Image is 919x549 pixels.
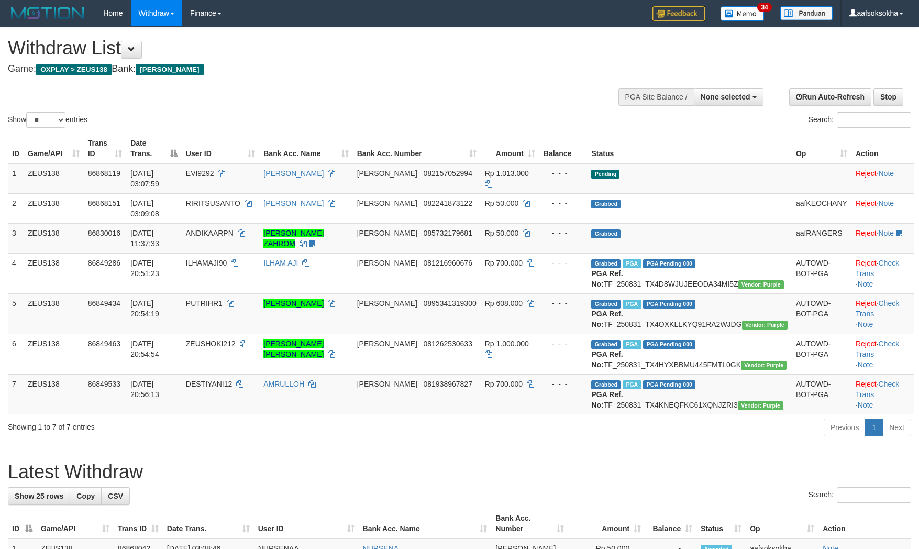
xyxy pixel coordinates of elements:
[882,419,911,436] a: Next
[8,253,24,293] td: 4
[792,223,851,253] td: aafRANGERS
[359,509,492,539] th: Bank Acc. Name: activate to sort column ascending
[136,64,203,75] span: [PERSON_NAME]
[357,380,417,388] span: [PERSON_NAME]
[130,299,159,318] span: [DATE] 20:54:19
[851,293,914,334] td: · ·
[851,253,914,293] td: · ·
[858,320,873,328] a: Note
[263,229,324,248] a: [PERSON_NAME] ZAHROM
[8,134,24,163] th: ID
[757,3,771,12] span: 34
[130,339,159,358] span: [DATE] 20:54:54
[357,169,417,178] span: [PERSON_NAME]
[8,5,87,21] img: MOTION_logo.png
[485,259,523,267] span: Rp 700.000
[544,168,583,179] div: - - -
[423,380,472,388] span: Copy 081938967827 to clipboard
[36,64,112,75] span: OXPLAY > ZEUS138
[88,229,120,237] span: 86830016
[84,134,127,163] th: Trans ID: activate to sort column ascending
[101,487,130,505] a: CSV
[8,112,87,128] label: Show entries
[485,229,519,237] span: Rp 50.000
[587,293,791,334] td: TF_250831_TX4OXKLLKYQ91RA2WJDG
[591,310,623,328] b: PGA Ref. No:
[879,229,894,237] a: Note
[591,170,619,179] span: Pending
[485,199,519,207] span: Rp 50.000
[76,492,95,500] span: Copy
[792,253,851,293] td: AUTOWD-BOT-PGA
[780,6,833,20] img: panduan.png
[856,229,877,237] a: Reject
[423,339,472,348] span: Copy 081262530633 to clipboard
[851,134,914,163] th: Action
[357,299,417,308] span: [PERSON_NAME]
[856,380,899,399] a: Check Trans
[8,487,70,505] a: Show 25 rows
[24,193,84,223] td: ZEUS138
[618,88,694,106] div: PGA Site Balance /
[254,509,359,539] th: User ID: activate to sort column ascending
[792,134,851,163] th: Op: activate to sort column ascending
[623,340,641,349] span: Marked by aafRornrotha
[643,259,695,268] span: PGA Pending
[837,112,911,128] input: Search:
[591,340,621,349] span: Grabbed
[88,259,120,267] span: 86849286
[130,229,159,248] span: [DATE] 11:37:33
[263,299,324,308] a: [PERSON_NAME]
[24,374,84,414] td: ZEUS138
[24,134,84,163] th: Game/API: activate to sort column ascending
[357,259,417,267] span: [PERSON_NAME]
[792,293,851,334] td: AUTOWD-BOT-PGA
[182,134,259,163] th: User ID: activate to sort column ascending
[856,199,877,207] a: Reject
[858,280,873,288] a: Note
[738,280,784,289] span: Vendor URL: https://trx4.1velocity.biz
[544,338,583,349] div: - - -
[818,509,911,539] th: Action
[186,380,232,388] span: DESTIYANI12
[88,339,120,348] span: 86849463
[544,379,583,389] div: - - -
[851,223,914,253] td: ·
[591,350,623,369] b: PGA Ref. No:
[792,374,851,414] td: AUTOWD-BOT-PGA
[485,299,523,308] span: Rp 608.000
[591,269,623,288] b: PGA Ref. No:
[8,223,24,253] td: 3
[353,134,481,163] th: Bank Acc. Number: activate to sort column ascending
[88,299,120,308] span: 86849434
[8,38,602,59] h1: Withdraw List
[130,380,159,399] span: [DATE] 20:56:13
[741,361,787,370] span: Vendor URL: https://trx4.1velocity.biz
[8,293,24,334] td: 5
[858,360,873,369] a: Note
[259,134,352,163] th: Bank Acc. Name: activate to sort column ascending
[856,380,877,388] a: Reject
[186,339,236,348] span: ZEUSHOKI212
[591,200,621,208] span: Grabbed
[8,462,911,482] h1: Latest Withdraw
[126,134,182,163] th: Date Trans.: activate to sort column descending
[186,299,223,308] span: PUTRIHR1
[8,163,24,194] td: 1
[643,380,695,389] span: PGA Pending
[701,93,750,101] span: None selected
[851,163,914,194] td: ·
[879,199,894,207] a: Note
[694,88,763,106] button: None selected
[591,300,621,309] span: Grabbed
[357,339,417,348] span: [PERSON_NAME]
[26,112,65,128] select: Showentries
[186,259,227,267] span: ILHAMAJI90
[587,334,791,374] td: TF_250831_TX4HYXBBMU445FMTL0GK
[789,88,871,106] a: Run Auto-Refresh
[738,401,783,410] span: Vendor URL: https://trx4.1velocity.biz
[856,259,877,267] a: Reject
[8,193,24,223] td: 2
[481,134,539,163] th: Amount: activate to sort column ascending
[114,509,163,539] th: Trans ID: activate to sort column ascending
